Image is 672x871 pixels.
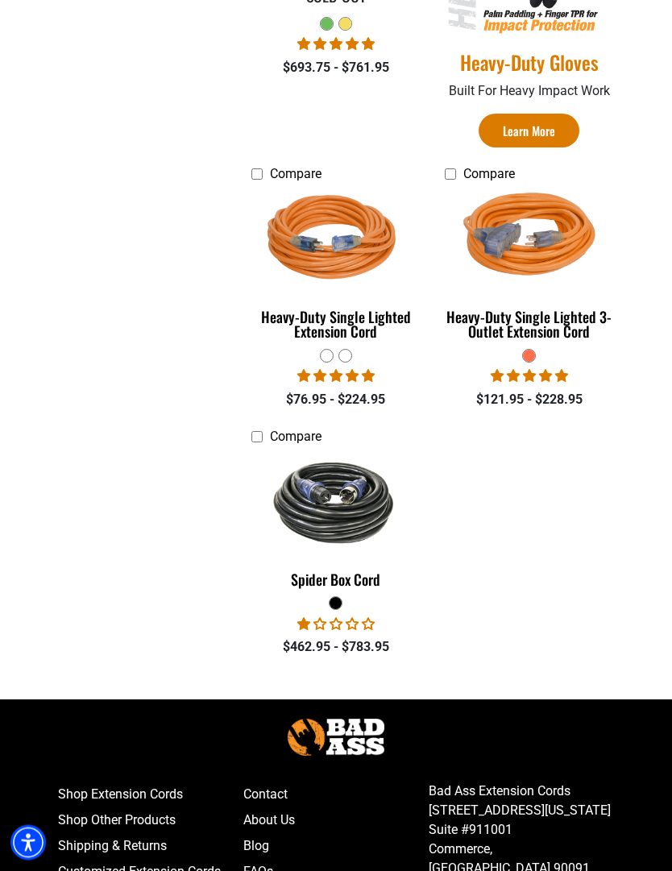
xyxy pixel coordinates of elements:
a: Blog [243,834,429,860]
span: Compare [270,167,321,182]
span: 5.00 stars [297,369,375,384]
a: orange Heavy-Duty Single Lighted Extension Cord [251,190,421,349]
img: black [251,452,421,554]
a: orange Heavy-Duty Single Lighted 3-Outlet Extension Cord [445,190,614,349]
a: black Spider Box Cord [251,453,421,597]
div: Accessibility Menu [10,825,46,861]
img: orange [251,164,421,317]
div: $76.95 - $224.95 [251,391,421,410]
a: Shop Extension Cords [58,782,243,808]
div: Spider Box Cord [251,573,421,587]
img: Bad Ass Extension Cords [288,720,384,756]
a: Shipping & Returns [58,834,243,860]
img: orange [444,164,615,317]
div: Heavy-Duty Single Lighted 3-Outlet Extension Cord [445,310,614,339]
a: Contact [243,782,429,808]
div: Heavy-Duty Single Lighted Extension Cord [251,310,421,339]
span: Compare [463,167,515,182]
div: $693.75 - $761.95 [251,59,421,78]
div: $121.95 - $228.95 [445,391,614,410]
span: Compare [270,429,321,445]
span: 1.00 stars [297,617,375,633]
p: Built For Heavy Impact Work [445,82,614,102]
a: Shop Other Products [58,808,243,834]
a: Heavy-Duty Gloves [445,51,614,76]
a: Learn More Heavy-Duty Gloves [479,114,579,149]
div: $462.95 - $783.95 [251,638,421,657]
a: About Us [243,808,429,834]
span: 5.00 stars [491,369,568,384]
span: 5.00 stars [297,37,375,52]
